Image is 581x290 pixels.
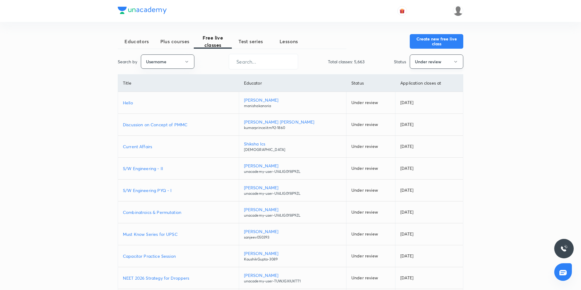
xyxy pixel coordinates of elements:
td: [DATE] [395,136,463,158]
a: Discussion on Concept of PMMC [123,121,234,128]
td: Under review [346,245,395,267]
img: Piali K [453,6,463,16]
a: Combinatroics & Permutation [123,209,234,215]
th: Educator [239,75,346,92]
p: [PERSON_NAME] [244,250,342,257]
td: Under review [346,267,395,289]
button: Username [141,54,194,69]
p: manishakanoria [244,103,342,109]
th: Application closes at [395,75,463,92]
p: Shiksha Ics [244,141,342,147]
td: Under review [346,201,395,223]
img: Company Logo [118,7,167,14]
p: [PERSON_NAME] [PERSON_NAME] [244,119,342,125]
a: [PERSON_NAME]unacademy-user-TUWJGXIUXTT1 [244,272,342,284]
a: [PERSON_NAME]sanjeev050393 [244,228,342,240]
p: kumarprinceiitm92-1860 [244,125,342,131]
a: [PERSON_NAME]unacademy-user-UV4JG0Y8P9ZL [244,184,342,196]
td: [DATE] [395,267,463,289]
td: Under review [346,158,395,180]
td: [DATE] [395,158,463,180]
a: S/W Engineering PYQ - I [123,187,234,194]
p: [PERSON_NAME] [244,272,342,278]
input: Search... [229,54,298,69]
td: [DATE] [395,245,463,267]
p: KaushikGupta-3089 [244,257,342,262]
button: avatar [397,6,407,16]
p: [PERSON_NAME] [244,162,342,169]
p: Total classes: 5,663 [328,58,364,65]
td: Under review [346,92,395,114]
th: Status [346,75,395,92]
td: [DATE] [395,92,463,114]
span: Free live classes [194,34,232,49]
p: Status [394,58,406,65]
a: [PERSON_NAME]unacademy-user-UV4JG0Y8P9ZL [244,162,342,174]
span: Lessons [270,38,308,45]
button: Create new free live class [410,34,463,49]
a: Company Logo [118,7,167,16]
td: [DATE] [395,201,463,223]
p: [PERSON_NAME] [244,184,342,191]
p: [PERSON_NAME] [244,206,342,213]
p: unacademy-user-UV4JG0Y8P9ZL [244,169,342,174]
th: Title [118,75,239,92]
td: Under review [346,114,395,136]
a: Capacitor Practice Session [123,253,234,259]
p: [PERSON_NAME] [244,97,342,103]
td: Under review [346,223,395,245]
a: [PERSON_NAME]manishakanoria [244,97,342,109]
a: Shiksha Ics[DEMOGRAPHIC_DATA] [244,141,342,152]
span: Plus courses [156,38,194,45]
a: NEET 2026 Strategy for Droppers [123,275,234,281]
a: [PERSON_NAME]unacademy-user-UV4JG0Y8P9ZL [244,206,342,218]
p: unacademy-user-UV4JG0Y8P9ZL [244,213,342,218]
td: [DATE] [395,114,463,136]
td: [DATE] [395,223,463,245]
p: [PERSON_NAME] [244,228,342,235]
span: Educators [118,38,156,45]
a: [PERSON_NAME] [PERSON_NAME]kumarprinceiitm92-1860 [244,119,342,131]
td: Under review [346,180,395,201]
p: Search by [118,58,137,65]
td: [DATE] [395,180,463,201]
td: Under review [346,136,395,158]
img: avatar [399,8,405,14]
p: unacademy-user-UV4JG0Y8P9ZL [244,191,342,196]
p: [DEMOGRAPHIC_DATA] [244,147,342,152]
span: Test series [232,38,270,45]
a: [PERSON_NAME]KaushikGupta-3089 [244,250,342,262]
a: Current Affairs [123,143,234,150]
button: Under review [410,54,463,69]
a: Hello [123,100,234,106]
a: Must Know Series for UPSC [123,231,234,237]
img: ttu [560,245,568,252]
p: sanjeev050393 [244,235,342,240]
a: S/W Engineering - II [123,165,234,172]
p: unacademy-user-TUWJGXIUXTT1 [244,278,342,284]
